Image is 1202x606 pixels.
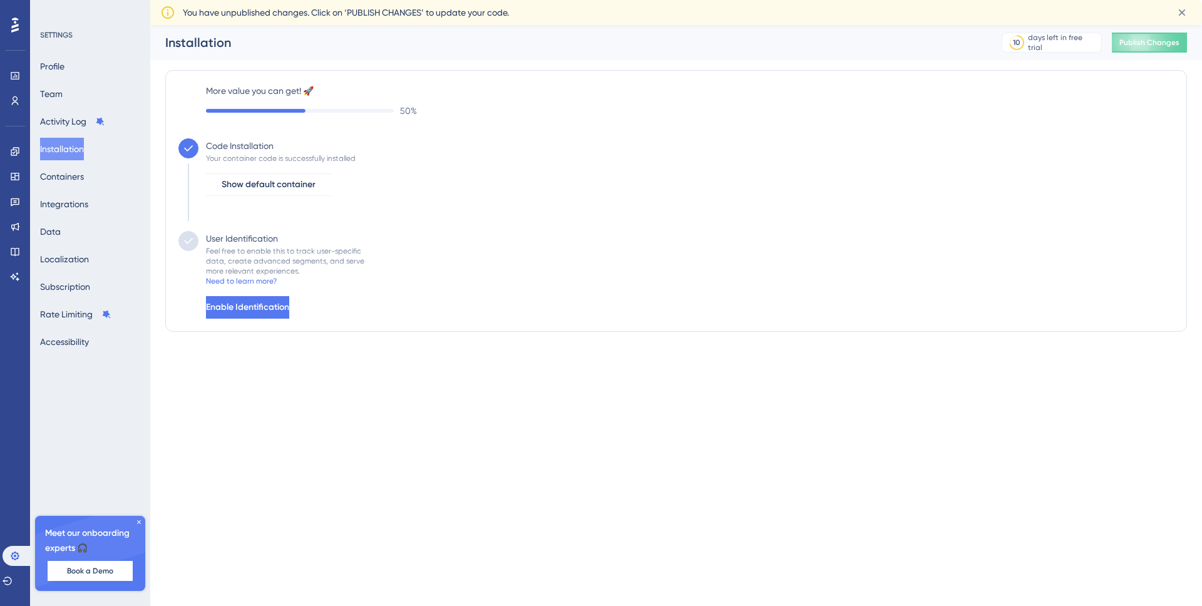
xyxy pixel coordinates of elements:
[40,30,141,40] div: SETTINGS
[206,138,274,153] div: Code Installation
[165,34,970,51] div: Installation
[67,566,113,576] span: Book a Demo
[40,83,63,105] button: Team
[222,177,316,192] span: Show default container
[206,276,277,286] div: Need to learn more?
[40,248,89,270] button: Localization
[40,110,105,133] button: Activity Log
[206,83,1174,98] label: More value you can get! 🚀
[1112,33,1187,53] button: Publish Changes
[40,275,90,298] button: Subscription
[206,296,289,319] button: Enable Identification
[206,231,278,246] div: User Identification
[48,561,133,581] button: Book a Demo
[40,331,89,353] button: Accessibility
[206,173,331,196] button: Show default container
[40,165,84,188] button: Containers
[40,193,88,215] button: Integrations
[206,153,356,163] div: Your container code is successfully installed
[206,300,289,315] span: Enable Identification
[40,220,61,243] button: Data
[206,246,364,276] div: Feel free to enable this to track user-specific data, create advanced segments, and serve more re...
[40,55,64,78] button: Profile
[400,103,417,118] span: 50 %
[40,303,111,326] button: Rate Limiting
[1028,33,1097,53] div: days left in free trial
[1119,38,1179,48] span: Publish Changes
[1013,38,1020,48] div: 10
[183,5,509,20] span: You have unpublished changes. Click on ‘PUBLISH CHANGES’ to update your code.
[45,526,135,556] span: Meet our onboarding experts 🎧
[40,138,84,160] button: Installation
